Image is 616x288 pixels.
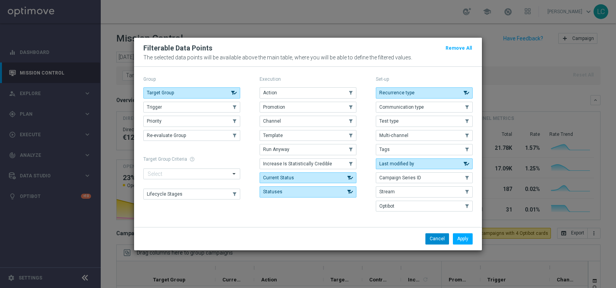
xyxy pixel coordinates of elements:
[376,144,473,155] button: Tags
[143,116,240,127] button: Priority
[379,133,408,138] span: Multi-channel
[453,233,473,244] button: Apply
[143,130,240,141] button: Re-evaluate Group
[147,118,162,124] span: Priority
[143,102,240,113] button: Trigger
[379,147,390,152] span: Tags
[376,201,473,212] button: Optibot
[263,161,332,167] span: Increase Is Statistically Credible
[376,76,473,82] p: Set-up
[260,130,356,141] button: Template
[425,233,449,244] button: Cancel
[376,130,473,141] button: Multi-channel
[143,87,240,98] button: Target Group
[263,189,282,194] span: Statuses
[379,118,399,124] span: Test type
[445,44,473,52] button: Remove All
[147,191,182,197] span: Lifecycle Stages
[376,116,473,127] button: Test type
[263,104,285,110] span: Promotion
[376,87,473,98] button: Recurrence type
[147,104,162,110] span: Trigger
[263,147,289,152] span: Run Anyway
[143,189,240,200] button: Lifecycle Stages
[263,118,281,124] span: Channel
[379,161,414,167] span: Last modified by
[260,76,356,82] p: Execution
[379,90,415,95] span: Recurrence type
[379,175,421,180] span: Campaign Series ID
[376,102,473,113] button: Communication type
[147,133,186,138] span: Re-evaluate Group
[260,158,356,169] button: Increase Is Statistically Credible
[379,104,424,110] span: Communication type
[260,144,356,155] button: Run Anyway
[379,203,394,209] span: Optibot
[263,133,283,138] span: Template
[260,102,356,113] button: Promotion
[263,90,277,95] span: Action
[379,189,395,194] span: Stream
[147,90,174,95] span: Target Group
[260,186,356,197] button: Statuses
[260,87,356,98] button: Action
[189,156,195,162] span: help_outline
[143,156,240,162] h1: Target Group Criteria
[263,175,294,180] span: Current Status
[143,76,240,82] p: Group
[376,186,473,197] button: Stream
[376,158,473,169] button: Last modified by
[260,172,356,183] button: Current Status
[376,172,473,183] button: Campaign Series ID
[260,116,356,127] button: Channel
[143,54,473,61] p: The selected data points will be available above the main table, where you will be able to define...
[143,43,212,53] h2: Filterable Data Points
